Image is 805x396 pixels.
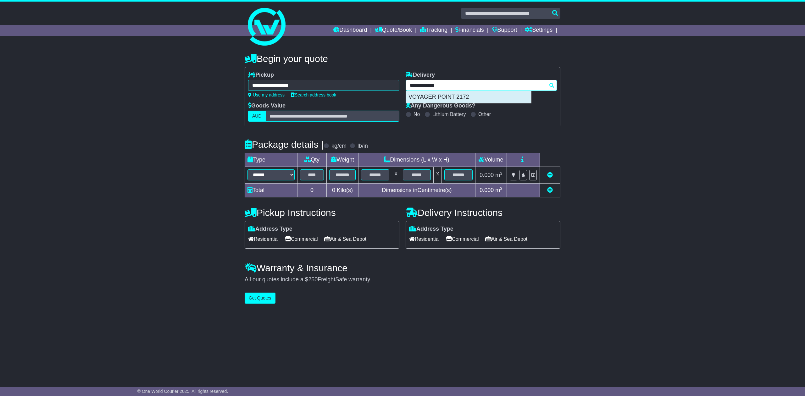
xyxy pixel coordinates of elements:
[500,186,502,191] sup: 3
[358,143,368,150] label: lb/in
[331,143,347,150] label: kg/cm
[245,53,560,64] h4: Begin your quote
[492,25,517,36] a: Support
[480,172,494,178] span: 0.000
[137,389,228,394] span: © One World Courier 2025. All rights reserved.
[327,153,358,167] td: Weight
[480,187,494,193] span: 0.000
[248,92,285,97] a: Use my address
[455,25,484,36] a: Financials
[434,167,442,184] td: x
[406,102,475,109] label: Any Dangerous Goods?
[392,167,400,184] td: x
[324,234,367,244] span: Air & Sea Depot
[547,187,553,193] a: Add new item
[245,184,297,197] td: Total
[248,234,279,244] span: Residential
[245,153,297,167] td: Type
[308,276,318,283] span: 250
[332,187,335,193] span: 0
[245,207,399,218] h4: Pickup Instructions
[478,111,491,117] label: Other
[432,111,466,117] label: Lithium Battery
[495,172,502,178] span: m
[248,102,286,109] label: Goods Value
[291,92,336,97] a: Search address book
[446,234,479,244] span: Commercial
[414,111,420,117] label: No
[495,187,502,193] span: m
[375,25,412,36] a: Quote/Book
[420,25,447,36] a: Tracking
[245,293,275,304] button: Get Quotes
[245,276,560,283] div: All our quotes include a $ FreightSafe warranty.
[525,25,552,36] a: Settings
[333,25,367,36] a: Dashboard
[406,72,435,79] label: Delivery
[547,172,553,178] a: Remove this item
[248,72,274,79] label: Pickup
[248,111,266,122] label: AUD
[358,153,475,167] td: Dimensions (L x W x H)
[485,234,528,244] span: Air & Sea Depot
[409,234,440,244] span: Residential
[406,80,557,91] typeahead: Please provide city
[297,153,327,167] td: Qty
[248,226,292,233] label: Address Type
[475,153,507,167] td: Volume
[409,226,453,233] label: Address Type
[245,139,324,150] h4: Package details |
[406,207,560,218] h4: Delivery Instructions
[500,171,502,176] sup: 3
[327,184,358,197] td: Kilo(s)
[245,263,560,273] h4: Warranty & Insurance
[358,184,475,197] td: Dimensions in Centimetre(s)
[297,184,327,197] td: 0
[285,234,318,244] span: Commercial
[406,91,531,103] div: VOYAGER POINT 2172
